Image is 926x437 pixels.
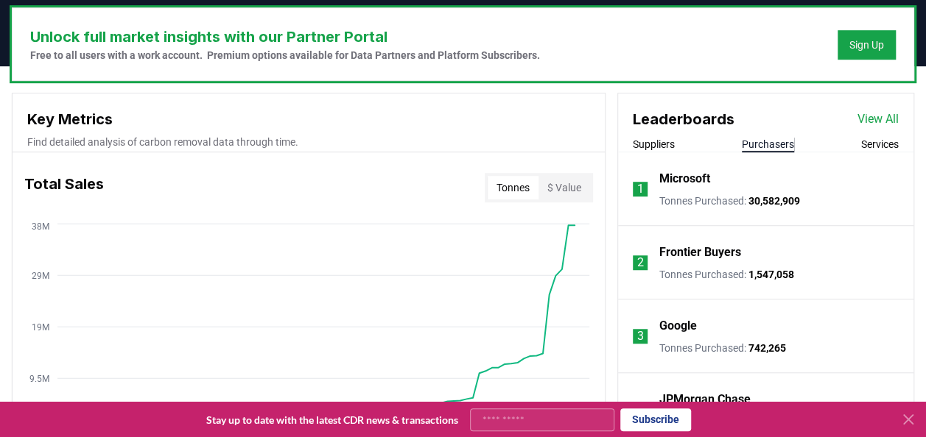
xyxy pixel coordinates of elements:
[27,108,590,130] h3: Key Metrics
[748,195,800,207] span: 30,582,909
[659,317,697,335] a: Google
[659,244,741,261] a: Frontier Buyers
[637,401,644,419] p: 4
[637,254,644,271] p: 2
[659,193,800,208] p: Tonnes Purchased :
[748,342,786,354] span: 742,265
[659,267,794,282] p: Tonnes Purchased :
[30,48,540,63] p: Free to all users with a work account. Premium options available for Data Partners and Platform S...
[32,221,49,232] tspan: 38M
[633,137,675,152] button: Suppliers
[27,135,590,149] p: Find detailed analysis of carbon removal data through time.
[637,327,644,345] p: 3
[742,137,794,152] button: Purchasers
[29,373,49,383] tspan: 9.5M
[849,38,884,52] a: Sign Up
[861,137,899,152] button: Services
[24,173,104,202] h3: Total Sales
[633,108,734,130] h3: Leaderboards
[32,321,49,332] tspan: 19M
[748,269,794,280] span: 1,547,058
[659,170,710,188] a: Microsoft
[32,270,49,280] tspan: 29M
[659,391,751,408] a: JPMorgan Chase
[539,176,590,199] button: $ Value
[30,26,540,48] h3: Unlock full market insights with our Partner Portal
[488,176,539,199] button: Tonnes
[838,30,896,60] button: Sign Up
[637,180,644,198] p: 1
[659,341,786,355] p: Tonnes Purchased :
[857,110,899,128] a: View All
